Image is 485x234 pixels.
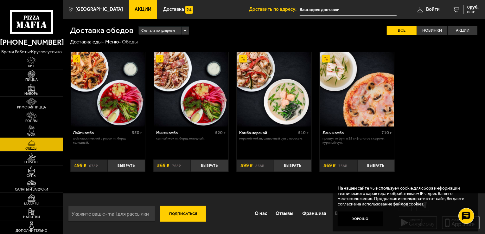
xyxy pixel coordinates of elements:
p: Морской Wok M, Сливочный суп с лососем. [239,137,309,141]
img: Ланч комбо [320,52,394,127]
span: 499 ₽ [74,163,86,168]
span: 510 г [298,130,309,135]
button: Выбрать [357,159,395,172]
span: 520 г [215,130,226,135]
a: Меню- [105,39,121,45]
div: Лайт комбо [73,130,130,135]
button: Выбрать [274,159,311,172]
span: 569 ₽ [323,163,336,168]
img: 15daf4d41897b9f0e9f617042186c801.svg [185,6,193,14]
span: Сначала популярные [141,26,175,36]
span: Доставка [163,7,184,12]
button: Подписаться [160,206,206,222]
input: Укажите ваш e-mail для рассылки [68,206,155,222]
span: 0 руб. [467,5,479,10]
a: О нас [250,205,271,222]
a: Отзывы [271,205,298,222]
h1: Доставка обедов [70,26,134,35]
span: [GEOGRAPHIC_DATA] [75,7,123,12]
s: 758 ₽ [338,163,347,168]
a: АкционныйЛанч комбо [320,52,395,127]
a: Вакансии [331,205,361,222]
img: Акционный [239,55,247,62]
s: 868 ₽ [255,163,264,168]
a: АкционныйЛайт комбо [70,52,145,127]
div: Обеды [122,39,138,45]
span: 0 шт. [467,10,479,14]
s: 678 ₽ [89,163,98,168]
span: 710 г [381,130,392,135]
p: Прошутто Фунги 25 см (толстое с сыром), Куриный суп. [322,137,392,145]
img: Акционный [156,55,163,62]
img: Акционный [322,55,330,62]
label: Акции [448,26,477,35]
span: Акции [135,7,151,12]
p: Wok классический с рисом M, Борщ холодный. [73,137,142,145]
label: Новинки [417,26,447,35]
p: Сытный Wok M, Борщ холодный. [156,137,226,141]
span: 550 г [132,130,142,135]
span: Доставить по адресу: [249,7,300,12]
span: 569 ₽ [157,163,169,168]
button: Выбрать [191,159,228,172]
img: Акционный [73,55,80,62]
img: Лайт комбо [71,52,145,127]
div: Комбо морской [239,130,297,135]
span: 599 ₽ [240,163,253,168]
div: Ланч комбо [322,130,380,135]
input: Ваш адрес доставки [300,4,397,16]
button: Хорошо [338,211,383,227]
img: Комбо морской [237,52,311,127]
span: Войти [426,7,440,12]
s: 768 ₽ [172,163,181,168]
button: Выбрать [108,159,145,172]
a: АкционныйКомбо морской [237,52,312,127]
a: АкционныйМикс комбо [153,52,228,127]
label: Все [387,26,417,35]
p: На нашем сайте мы используем cookie для сбора информации технического характера и обрабатываем IP... [338,185,469,206]
a: Доставка еды- [70,39,104,45]
div: Микс комбо [156,130,214,135]
img: Микс комбо [154,52,228,127]
a: Франшиза [298,205,331,222]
